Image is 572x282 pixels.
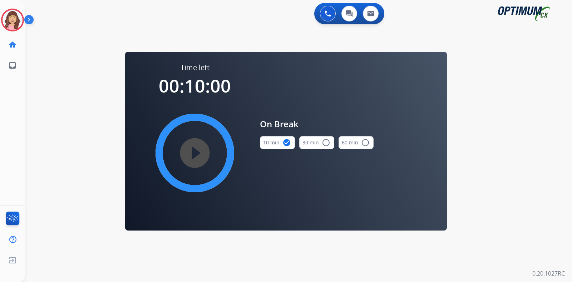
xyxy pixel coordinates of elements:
mat-icon: radio_button_unchecked [361,138,370,147]
mat-icon: check_circle [282,138,291,147]
mat-icon: home [8,40,17,49]
mat-icon: play_circle_filled [191,149,199,157]
mat-icon: inbox [8,61,17,70]
img: avatar [3,10,23,30]
p: 0.20.1027RC [532,269,565,278]
button: 30 min [299,136,334,149]
span: 00:10:00 [159,74,231,98]
button: 10 min [260,136,295,149]
mat-icon: radio_button_unchecked [322,138,330,147]
button: 60 min [339,136,374,149]
span: On Break [260,118,374,130]
span: Time left [181,63,209,73]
